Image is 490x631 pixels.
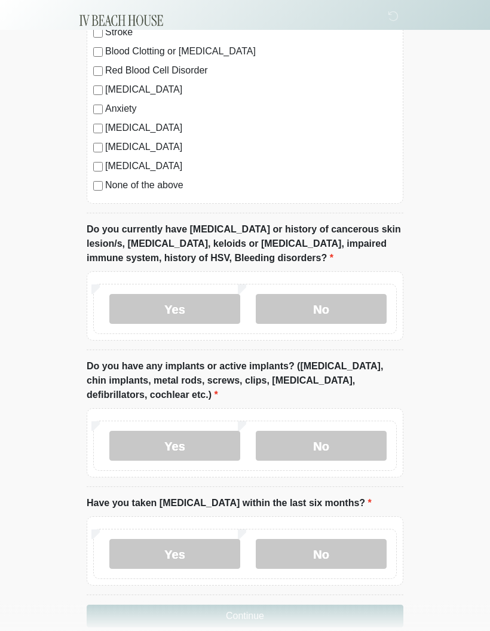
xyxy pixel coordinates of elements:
button: Continue [87,605,403,628]
label: Yes [109,431,240,461]
label: Yes [109,295,240,324]
label: Anxiety [105,102,397,117]
input: Anxiety [93,105,103,115]
label: Do you have any implants or active implants? ([MEDICAL_DATA], chin implants, metal rods, screws, ... [87,360,403,403]
label: [MEDICAL_DATA] [105,83,397,97]
label: Do you currently have [MEDICAL_DATA] or history of cancerous skin lesion/s, [MEDICAL_DATA], keloi... [87,223,403,266]
input: [MEDICAL_DATA] [93,124,103,134]
label: [MEDICAL_DATA] [105,140,397,155]
label: Yes [109,540,240,569]
input: Red Blood Cell Disorder [93,67,103,76]
label: Blood Clotting or [MEDICAL_DATA] [105,45,397,59]
label: Red Blood Cell Disorder [105,64,397,78]
label: No [256,295,387,324]
img: IV Beach House Logo [75,9,169,33]
label: [MEDICAL_DATA] [105,121,397,136]
label: No [256,540,387,569]
input: [MEDICAL_DATA] [93,86,103,96]
label: None of the above [105,179,397,193]
input: [MEDICAL_DATA] [93,143,103,153]
input: None of the above [93,182,103,191]
input: [MEDICAL_DATA] [93,163,103,172]
label: No [256,431,387,461]
label: Have you taken [MEDICAL_DATA] within the last six months? [87,497,372,511]
input: Blood Clotting or [MEDICAL_DATA] [93,48,103,57]
label: [MEDICAL_DATA] [105,160,397,174]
